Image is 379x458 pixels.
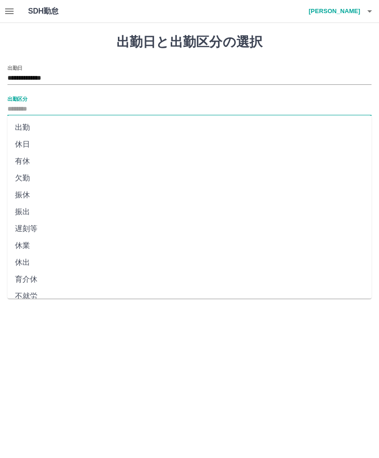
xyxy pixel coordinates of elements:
[7,119,372,136] li: 出勤
[7,34,372,50] h1: 出勤日と出勤区分の選択
[7,237,372,254] li: 休業
[7,203,372,220] li: 振出
[7,288,372,305] li: 不就労
[7,254,372,271] li: 休出
[7,170,372,187] li: 欠勤
[7,187,372,203] li: 振休
[7,153,372,170] li: 有休
[7,95,27,102] label: 出勤区分
[7,271,372,288] li: 育介休
[7,136,372,153] li: 休日
[7,64,22,71] label: 出勤日
[7,220,372,237] li: 遅刻等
